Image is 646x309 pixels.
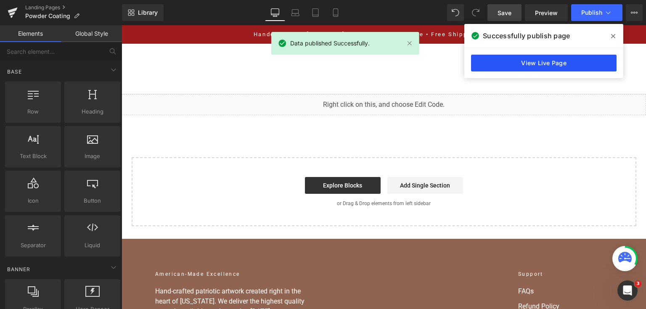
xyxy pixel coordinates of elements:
[626,4,643,21] button: More
[25,4,122,11] a: Landing Pages
[571,4,622,21] button: Publish
[67,196,118,205] span: Button
[326,4,346,21] a: Mobile
[67,107,118,116] span: Heading
[265,4,285,21] a: Desktop
[397,245,491,253] h2: Support
[67,241,118,250] span: Liquid
[471,55,617,71] a: View Live Page
[8,107,58,116] span: Row
[34,261,193,291] p: Hand-crafted patriotic artwork created right in the heart of [US_STATE]. We deliver the highest q...
[397,261,491,271] a: FAQs
[397,276,491,286] a: Refund Policy
[183,152,259,169] a: Explore Blocks
[67,152,118,161] span: Image
[290,39,370,48] span: Data published Successfully.
[266,152,342,169] a: Add Single Section
[34,245,193,253] h2: American-Made Excellence
[24,175,501,181] p: or Drag & Drop elements from left sidebar
[467,4,484,21] button: Redo
[61,25,122,42] a: Global Style
[447,4,464,21] button: Undo
[285,4,305,21] a: Laptop
[6,265,31,273] span: Banner
[25,13,70,19] span: Powder Coating
[581,9,602,16] span: Publish
[122,4,164,21] a: New Library
[8,241,58,250] span: Separator
[483,31,570,41] span: Successfully publish page
[8,196,58,205] span: Icon
[617,280,638,301] iframe: Intercom live chat
[635,280,641,287] span: 3
[535,8,558,17] span: Preview
[132,6,392,12] a: Handcrafted in [US_STATE] • 100% American Made • Free Shipping Over $100
[498,8,511,17] span: Save
[305,4,326,21] a: Tablet
[6,68,23,76] span: Base
[8,152,58,161] span: Text Block
[138,9,158,16] span: Library
[525,4,568,21] a: Preview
